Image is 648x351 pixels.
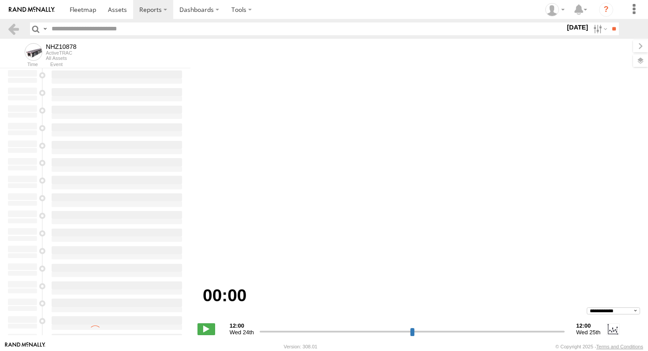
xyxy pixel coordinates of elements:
[50,63,190,67] div: Event
[197,323,215,335] label: Play/Stop
[41,22,48,35] label: Search Query
[5,342,45,351] a: Visit our Website
[9,7,55,13] img: rand-logo.svg
[590,22,609,35] label: Search Filter Options
[230,329,254,336] span: Wed 24th
[542,3,568,16] div: Zulema McIntosch
[596,344,643,349] a: Terms and Conditions
[7,22,20,35] a: Back to previous Page
[46,50,77,55] div: ActiveTRAC
[576,322,600,329] strong: 12:00
[284,344,317,349] div: Version: 308.01
[576,329,600,336] span: Wed 25th
[46,43,77,50] div: NHZ10878 - View Asset History
[555,344,643,349] div: © Copyright 2025 -
[7,63,38,67] div: Time
[46,55,77,61] div: All Assets
[565,22,590,32] label: [DATE]
[230,322,254,329] strong: 12:00
[599,3,613,17] i: ?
